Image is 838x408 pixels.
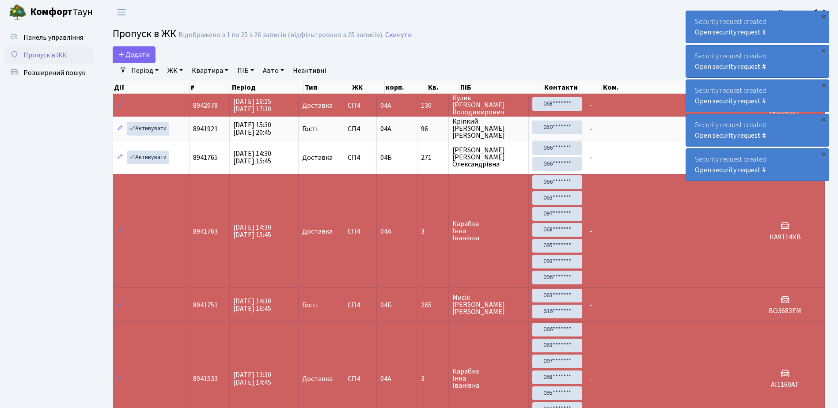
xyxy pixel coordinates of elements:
a: Додати [113,46,155,63]
a: Неактивні [289,63,330,78]
div: Security request created [686,149,829,181]
span: 8942078 [193,101,218,110]
span: Пропуск в ЖК [23,50,67,60]
span: Гості [302,302,318,309]
span: 130 [421,102,444,109]
span: [DATE] 13:30 [DATE] 14:45 [233,370,271,387]
a: Open security request # [695,62,766,72]
div: × [819,12,828,21]
span: Таун [30,5,93,20]
b: Комфорт [30,5,72,19]
span: 8941763 [193,227,218,236]
span: СП4 [348,154,373,161]
span: 265 [421,302,444,309]
span: Доставка [302,102,333,109]
th: ПІБ [459,81,543,94]
th: Кв. [427,81,459,94]
div: Security request created [686,80,829,112]
div: Security request created [686,45,829,77]
a: Квартира [188,63,232,78]
div: Відображено з 1 по 25 з 26 записів (відфільтровано з 25 записів). [178,31,383,39]
span: Розширений пошук [23,68,85,78]
span: Карабка Інна Іванівна [452,220,525,242]
span: 04А [380,227,391,236]
h5: АІ1160АТ [750,381,821,389]
span: [DATE] 15:30 [DATE] 20:45 [233,120,271,137]
div: × [819,46,828,55]
span: Мисік [PERSON_NAME] [PERSON_NAME] [452,294,525,315]
button: Переключити навігацію [110,5,133,19]
span: Кулик [PERSON_NAME] Володимирович [452,94,525,116]
span: - [590,101,592,110]
span: Гості [302,125,318,132]
span: 04А [380,124,391,134]
span: 96 [421,125,444,132]
a: Консьєрж б. 4. [778,7,827,18]
span: - [590,124,592,134]
span: [DATE] 14:30 [DATE] 15:45 [233,223,271,240]
span: СП4 [348,302,373,309]
span: [DATE] 16:15 [DATE] 17:30 [233,97,271,114]
span: СП4 [348,102,373,109]
a: ПІБ [234,63,258,78]
div: × [819,81,828,90]
span: [DATE] 14:30 [DATE] 16:45 [233,296,271,314]
span: 8941765 [193,153,218,162]
span: 3 [421,228,444,235]
th: Період [231,81,304,94]
th: Дії [113,81,190,94]
th: ЖК [351,81,385,94]
span: Панель управління [23,33,83,42]
a: Авто [259,63,288,78]
a: Open security request # [695,131,766,140]
th: Контакти [543,81,602,94]
th: # [190,81,231,94]
span: Доставка [302,375,333,382]
a: Панель управління [4,29,93,46]
span: - [590,374,592,384]
th: Тип [304,81,351,94]
span: [PERSON_NAME] [PERSON_NAME] Олександрівна [452,147,525,168]
span: Доставка [302,228,333,235]
span: 271 [421,154,444,161]
b: Консьєрж б. 4. [778,8,827,17]
span: Кріпкий [PERSON_NAME] [PERSON_NAME] [452,118,525,139]
span: СП4 [348,375,373,382]
a: Скинути [385,31,412,39]
span: - [590,153,592,162]
span: Доставка [302,154,333,161]
span: 04Б [380,300,392,310]
span: Додати [118,50,150,60]
span: - [590,300,592,310]
a: Open security request # [695,96,766,106]
a: Open security request # [695,27,766,37]
th: Ком. [602,81,774,94]
span: 8941751 [193,300,218,310]
span: Карабка Інна Іванівна [452,368,525,389]
img: logo.png [9,4,27,21]
a: Період [128,63,162,78]
div: Security request created [686,11,829,43]
span: [DATE] 14:30 [DATE] 15:45 [233,149,271,166]
div: Security request created [686,114,829,146]
h5: КА9114КВ [750,233,821,242]
span: 3 [421,375,444,382]
span: Пропуск в ЖК [113,26,176,42]
a: Розширений пошук [4,64,93,82]
span: 04А [380,101,391,110]
a: Активувати [127,151,169,164]
a: Open security request # [695,165,766,175]
span: СП4 [348,125,373,132]
div: × [819,115,828,124]
h5: ВО3683ЕМ [750,307,821,315]
th: корп. [385,81,427,94]
div: × [819,150,828,159]
span: 8941921 [193,124,218,134]
a: Активувати [127,122,169,136]
span: 04А [380,374,391,384]
a: Пропуск в ЖК [4,46,93,64]
span: 8941533 [193,374,218,384]
span: - [590,227,592,236]
span: 04Б [380,153,392,162]
span: СП4 [348,228,373,235]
